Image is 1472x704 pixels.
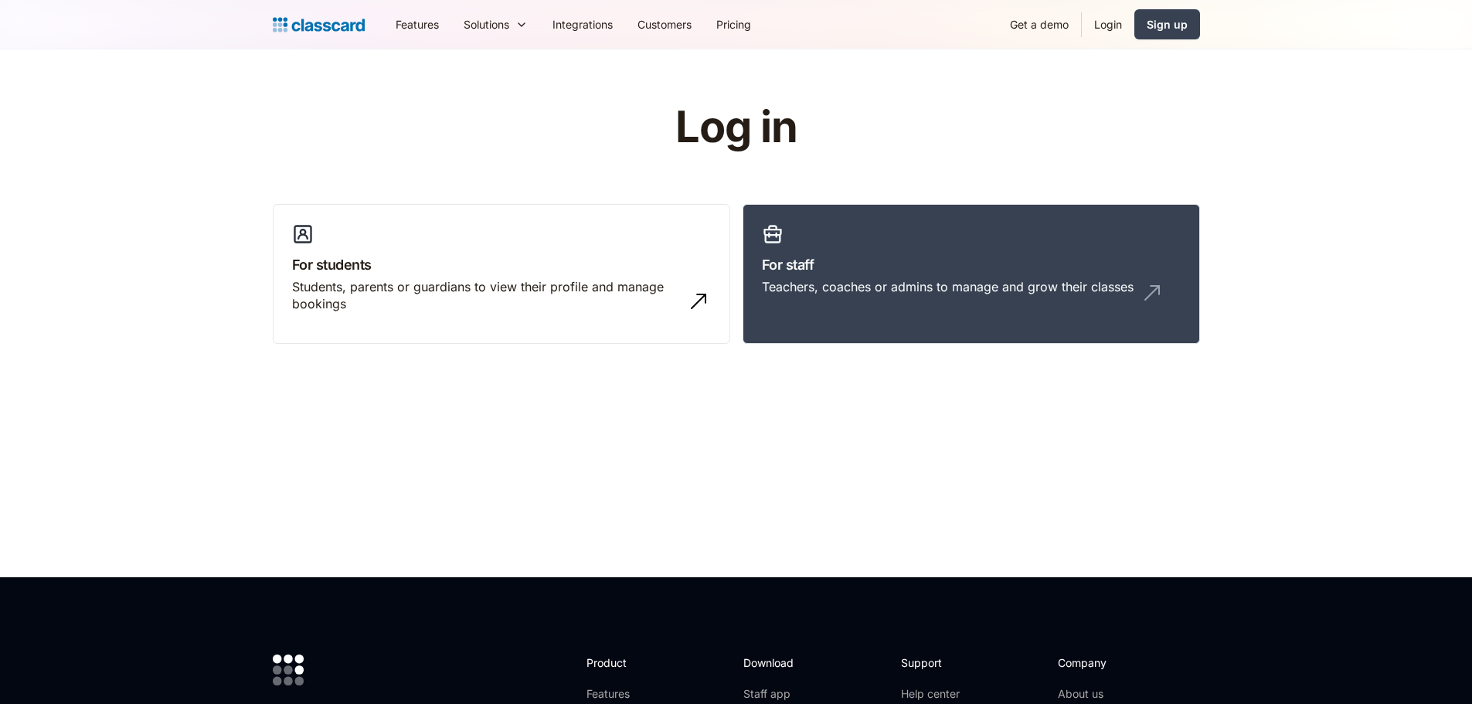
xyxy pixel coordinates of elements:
[451,7,540,42] div: Solutions
[704,7,763,42] a: Pricing
[1147,16,1188,32] div: Sign up
[743,204,1200,345] a: For staffTeachers, coaches or admins to manage and grow their classes
[625,7,704,42] a: Customers
[586,686,669,702] a: Features
[762,254,1181,275] h3: For staff
[1134,9,1200,39] a: Sign up
[586,655,669,671] h2: Product
[762,278,1134,295] div: Teachers, coaches or admins to manage and grow their classes
[491,104,981,151] h1: Log in
[1082,7,1134,42] a: Login
[1058,686,1161,702] a: About us
[901,686,964,702] a: Help center
[1058,655,1161,671] h2: Company
[901,655,964,671] h2: Support
[273,204,730,345] a: For studentsStudents, parents or guardians to view their profile and manage bookings
[743,655,807,671] h2: Download
[292,254,711,275] h3: For students
[292,278,680,313] div: Students, parents or guardians to view their profile and manage bookings
[743,686,807,702] a: Staff app
[998,7,1081,42] a: Get a demo
[540,7,625,42] a: Integrations
[464,16,509,32] div: Solutions
[383,7,451,42] a: Features
[273,14,365,36] a: home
